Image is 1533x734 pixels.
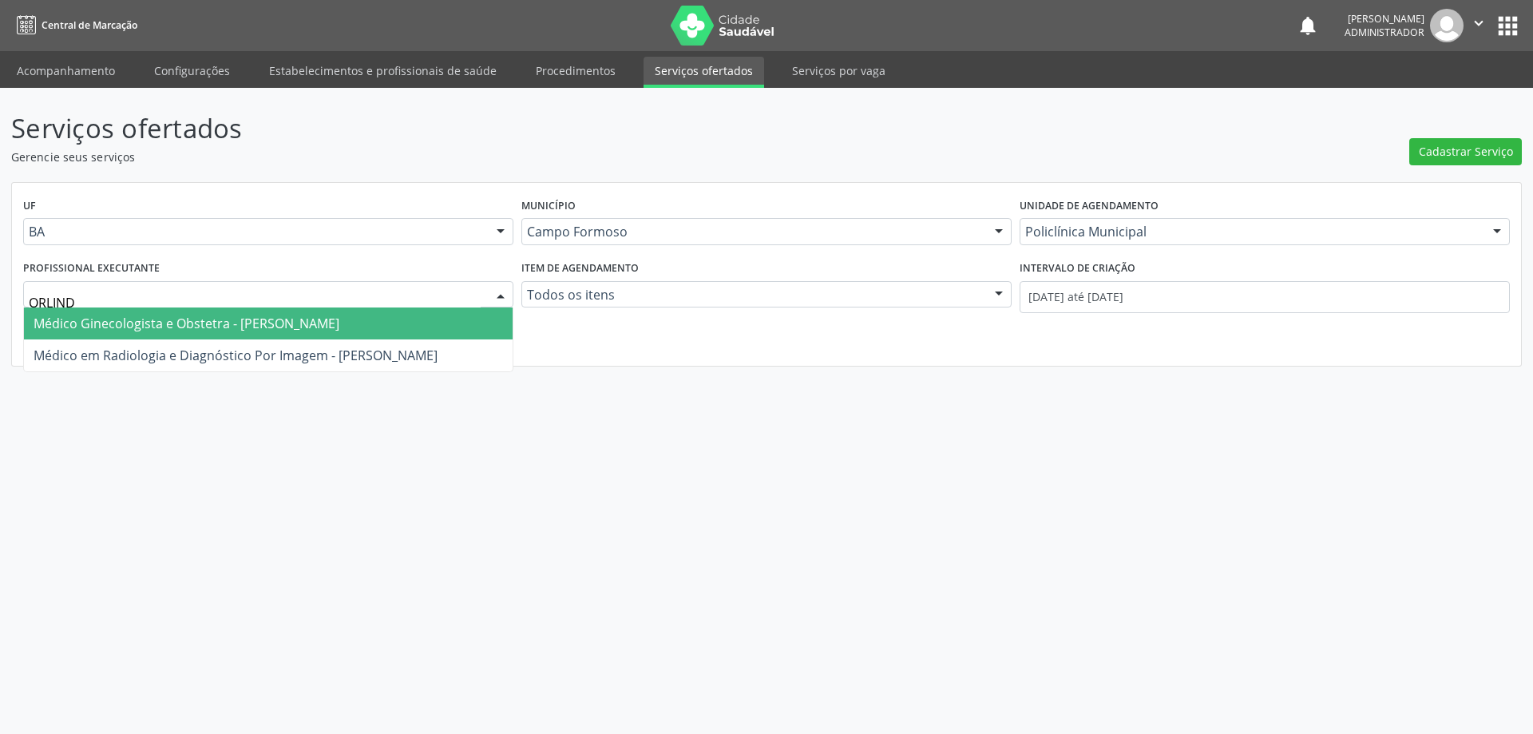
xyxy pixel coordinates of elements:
[11,12,137,38] a: Central de Marcação
[143,57,241,85] a: Configurações
[644,57,764,88] a: Serviços ofertados
[29,224,481,240] span: BA
[521,256,639,281] label: Item de agendamento
[11,149,1068,165] p: Gerencie seus serviços
[1494,12,1522,40] button: apps
[781,57,897,85] a: Serviços por vaga
[23,256,160,281] label: Profissional executante
[1025,224,1477,240] span: Policlínica Municipal
[525,57,627,85] a: Procedimentos
[6,57,126,85] a: Acompanhamento
[258,57,508,85] a: Estabelecimentos e profissionais de saúde
[23,194,36,219] label: UF
[1464,9,1494,42] button: 
[1020,194,1159,219] label: Unidade de agendamento
[1345,12,1424,26] div: [PERSON_NAME]
[1409,138,1522,165] button: Cadastrar Serviço
[29,287,481,319] input: Selecione um profissional
[527,224,979,240] span: Campo Formoso
[1430,9,1464,42] img: img
[1470,14,1487,32] i: 
[11,109,1068,149] p: Serviços ofertados
[1419,143,1513,160] span: Cadastrar Serviço
[34,315,339,332] span: Médico Ginecologista e Obstetra - [PERSON_NAME]
[527,287,979,303] span: Todos os itens
[521,194,576,219] label: Município
[42,18,137,32] span: Central de Marcação
[1020,281,1510,313] input: Selecione um intervalo
[34,347,438,364] span: Médico em Radiologia e Diagnóstico Por Imagem - [PERSON_NAME]
[1345,26,1424,39] span: Administrador
[1297,14,1319,37] button: notifications
[1020,256,1135,281] label: Intervalo de criação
